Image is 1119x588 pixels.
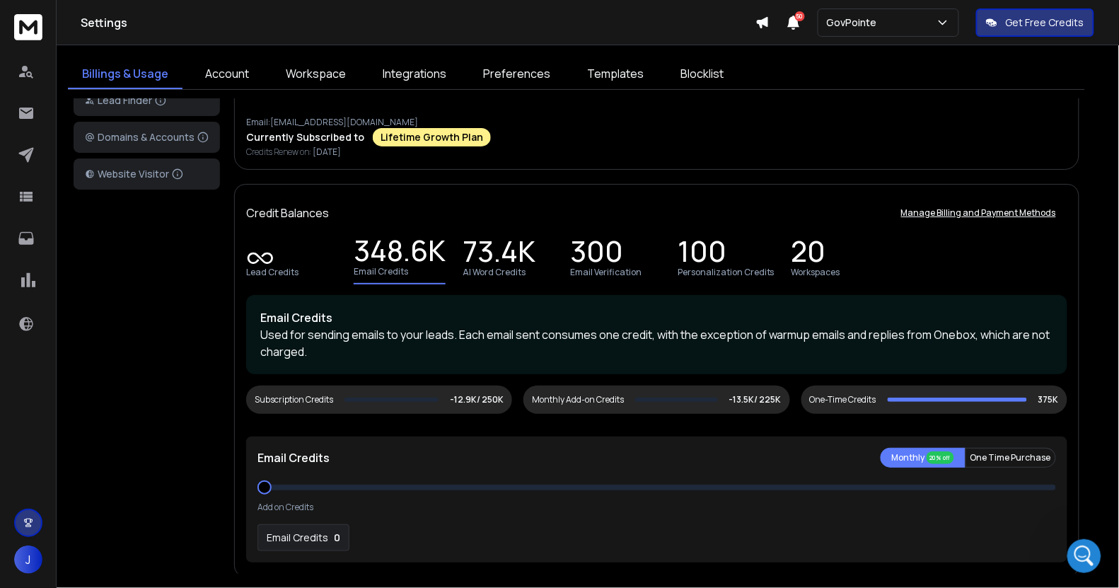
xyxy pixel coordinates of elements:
h1: [PERSON_NAME] [69,7,161,18]
textarea: Message… [12,434,271,458]
div: Monthly Add-on Credits [532,394,624,405]
button: go back [9,6,36,33]
button: Lead Finder [74,85,220,116]
div: You can see I had the Monthly Option toggled. It's your default option. [62,378,260,405]
p: AI Word Credits [463,267,526,278]
p: -13.5K/ 225K [729,394,782,405]
p: Workspaces [792,267,840,278]
a: Billings & Usage [68,59,182,89]
div: [PERSON_NAME], [PERSON_NAME], and TEAM - PLEASE FIX THIS! [62,331,260,359]
p: Lead Credits [246,267,298,278]
div: james says… [11,369,272,562]
p: Personalization Credits [678,267,775,278]
p: 73.4K [463,244,535,264]
a: Templates [573,59,658,89]
p: Manage Billing and Payment Methods [901,207,1056,219]
button: J [14,546,42,574]
button: Monthly 20% off [881,448,966,468]
p: Email Credits [260,309,1053,326]
p: GovPointe [827,16,883,30]
div: See here 512k for $218. That's what I expect to pay. [62,123,260,151]
span: 50 [795,11,805,21]
p: Get Free Credits [1006,16,1084,30]
button: Send a message… [243,458,265,480]
div: Close [248,6,274,31]
a: Integrations [369,59,460,89]
div: Lifetime Growth Plan [373,128,491,146]
p: 375K [1038,394,1059,405]
p: Currently Subscribed to [246,130,364,144]
p: Used for sending emails to your leads. Each email sent consumes one credit, with the exception of... [260,326,1053,360]
button: Emoji picker [45,463,56,475]
p: -12.9K/ 250K [450,394,504,405]
button: Upload attachment [22,463,33,475]
button: One Time Purchase [966,448,1056,468]
p: 300 [570,244,623,264]
p: Active in the last 15m [69,18,170,32]
p: Email Credits [354,266,408,277]
button: Home [221,6,248,33]
span: [DATE] [313,146,341,158]
h1: Settings [81,14,755,31]
p: 348.6K [354,243,446,263]
div: One-Time Credits [810,394,876,405]
div: 20% off [927,451,954,464]
p: 20 [792,244,826,264]
div: So perhaps that's why it was showing me a higher price. [62,413,260,440]
iframe: Intercom live chat [1067,539,1101,573]
div: james says… [11,161,272,369]
p: Credits Renew on: [246,146,1067,158]
button: Get Free Credits [976,8,1094,37]
p: Email: [EMAIL_ADDRESS][DOMAIN_NAME] [246,117,1067,128]
p: Add on Credits [257,502,313,513]
p: Email Credits [257,449,330,466]
div: Subscription Credits [255,394,333,405]
button: Manage Billing and Payment Methods [890,199,1067,227]
div: Also I paid for Monthly Add-on Credits. it's saying I have One Time Payment credits.[PERSON_NAME]... [51,161,272,368]
p: 100 [678,244,726,264]
button: Gif picker [67,463,79,475]
button: Domains & Accounts [74,122,220,153]
div: Also I paid for Monthly Add-on Credits. it's saying I have One Time Payment credits. [62,283,260,325]
button: Start recording [90,463,101,475]
a: Blocklist [666,59,738,89]
a: Workspace [272,59,360,89]
a: Preferences [469,59,564,89]
p: Credit Balances [246,204,329,221]
div: You can see I had the Monthly Option toggled. It's your default option.So perhaps that's why it w... [51,369,272,560]
p: 0 [334,531,340,545]
button: Website Visitor [74,158,220,190]
p: Email Credits [267,531,328,545]
a: Account [191,59,263,89]
img: Profile image for Raj [40,8,63,30]
p: Email Verification [570,267,642,278]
